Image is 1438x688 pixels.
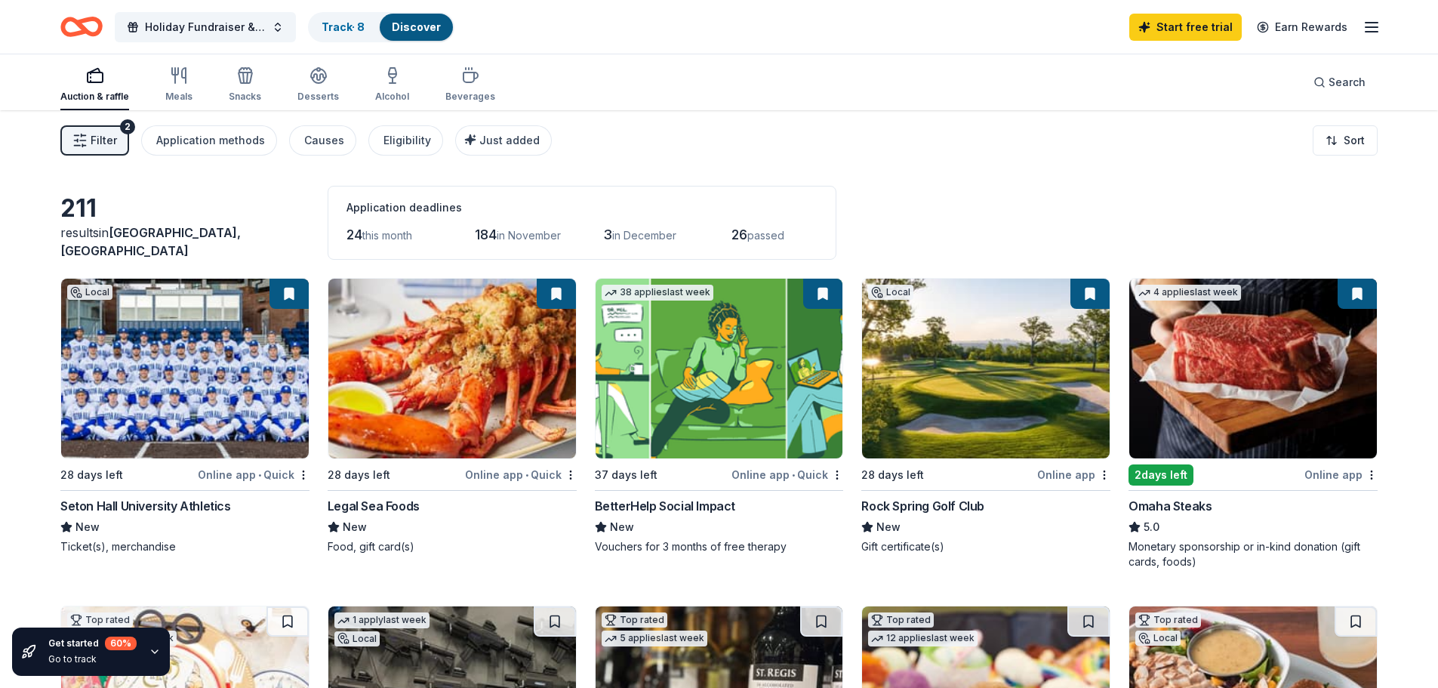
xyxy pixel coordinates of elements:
[141,125,277,156] button: Application methods
[479,134,540,147] span: Just added
[1037,465,1110,484] div: Online app
[1313,125,1378,156] button: Sort
[1129,14,1242,41] a: Start free trial
[1129,539,1378,569] div: Monetary sponsorship or in-kind donation (gift cards, foods)
[60,91,129,103] div: Auction & raffle
[1329,73,1366,91] span: Search
[861,278,1110,554] a: Image for Rock Spring Golf ClubLocal28 days leftOnline appRock Spring Golf ClubNewGift certificat...
[610,518,634,536] span: New
[60,466,123,484] div: 28 days left
[475,227,497,242] span: 184
[1301,67,1378,97] button: Search
[747,229,784,242] span: passed
[362,229,412,242] span: this month
[304,131,344,150] div: Causes
[876,518,901,536] span: New
[868,612,934,628] div: Top rated
[383,131,431,150] div: Eligibility
[1248,14,1356,41] a: Earn Rewards
[67,285,112,300] div: Local
[1135,612,1201,628] div: Top rated
[602,285,713,301] div: 38 applies last week
[328,278,577,554] a: Image for Legal Sea Foods28 days leftOnline app•QuickLegal Sea FoodsNewFood, gift card(s)
[229,60,261,110] button: Snacks
[445,91,495,103] div: Beverages
[861,539,1110,554] div: Gift certificate(s)
[731,465,843,484] div: Online app Quick
[1144,518,1159,536] span: 5.0
[1129,279,1377,458] img: Image for Omaha Steaks
[596,279,843,458] img: Image for BetterHelp Social Impact
[375,60,409,110] button: Alcohol
[1129,464,1193,486] div: 2 days left
[465,465,577,484] div: Online app Quick
[75,518,100,536] span: New
[60,125,129,156] button: Filter2
[368,125,443,156] button: Eligibility
[328,497,420,515] div: Legal Sea Foods
[1344,131,1365,150] span: Sort
[115,12,296,42] button: Holiday Fundraiser & Toy Drive
[229,91,261,103] div: Snacks
[392,20,441,33] a: Discover
[297,60,339,110] button: Desserts
[120,119,135,134] div: 2
[861,497,984,515] div: Rock Spring Golf Club
[455,125,552,156] button: Just added
[165,60,192,110] button: Meals
[60,278,309,554] a: Image for Seton Hall University AthleticsLocal28 days leftOnline app•QuickSeton Hall University A...
[868,631,978,646] div: 12 applies last week
[297,91,339,103] div: Desserts
[48,637,137,650] div: Get started
[258,469,261,481] span: •
[792,469,795,481] span: •
[334,631,380,646] div: Local
[322,20,365,33] a: Track· 8
[595,539,844,554] div: Vouchers for 3 months of free therapy
[328,466,390,484] div: 28 days left
[308,12,454,42] button: Track· 8Discover
[731,227,747,242] span: 26
[145,18,266,36] span: Holiday Fundraiser & Toy Drive
[1129,278,1378,569] a: Image for Omaha Steaks 4 applieslast week2days leftOnline appOmaha Steaks5.0Monetary sponsorship ...
[334,612,430,628] div: 1 apply last week
[1129,497,1212,515] div: Omaha Steaks
[91,131,117,150] span: Filter
[198,465,309,484] div: Online app Quick
[525,469,528,481] span: •
[346,227,362,242] span: 24
[60,225,241,258] span: [GEOGRAPHIC_DATA], [GEOGRAPHIC_DATA]
[602,631,707,646] div: 5 applies last week
[595,466,657,484] div: 37 days left
[60,225,241,258] span: in
[343,518,367,536] span: New
[612,229,676,242] span: in December
[328,539,577,554] div: Food, gift card(s)
[60,224,309,260] div: results
[60,9,103,45] a: Home
[61,279,309,458] img: Image for Seton Hall University Athletics
[60,497,231,515] div: Seton Hall University Athletics
[48,653,137,665] div: Go to track
[595,497,735,515] div: BetterHelp Social Impact
[67,612,133,628] div: Top rated
[1304,465,1378,484] div: Online app
[445,60,495,110] button: Beverages
[60,539,309,554] div: Ticket(s), merchandise
[602,612,667,628] div: Top rated
[595,278,844,554] a: Image for BetterHelp Social Impact38 applieslast week37 days leftOnline app•QuickBetterHelp Socia...
[497,229,561,242] span: in November
[868,285,913,300] div: Local
[60,60,129,110] button: Auction & raffle
[346,199,818,217] div: Application deadlines
[156,131,265,150] div: Application methods
[105,637,137,650] div: 60 %
[861,466,924,484] div: 28 days left
[1135,285,1241,301] div: 4 applies last week
[603,227,612,242] span: 3
[165,91,192,103] div: Meals
[60,193,309,224] div: 211
[289,125,356,156] button: Causes
[375,91,409,103] div: Alcohol
[328,279,576,458] img: Image for Legal Sea Foods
